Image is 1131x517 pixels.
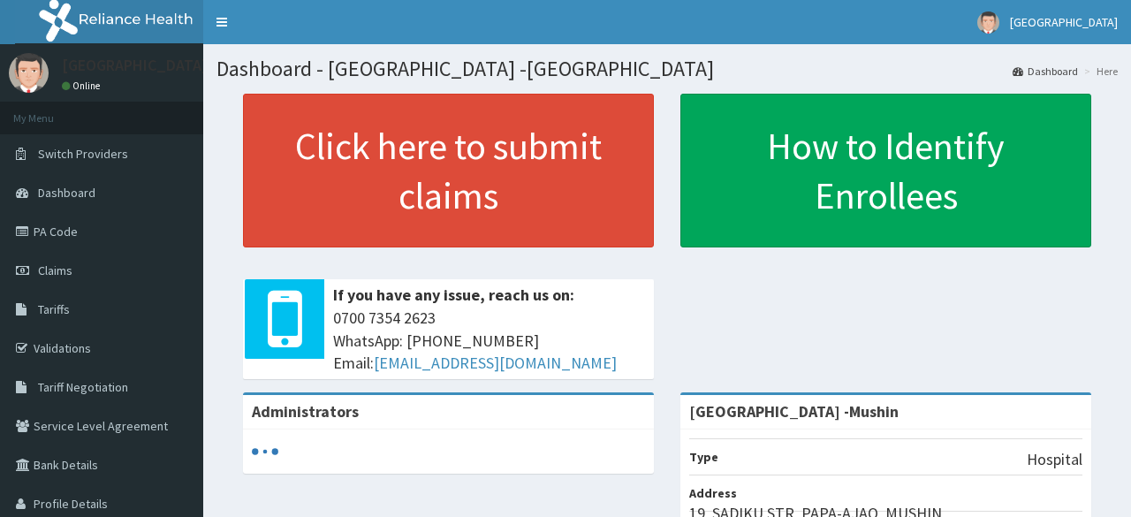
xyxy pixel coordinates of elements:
[252,438,278,465] svg: audio-loading
[374,353,617,373] a: [EMAIL_ADDRESS][DOMAIN_NAME]
[38,185,95,201] span: Dashboard
[689,401,899,422] strong: [GEOGRAPHIC_DATA] -Mushin
[38,301,70,317] span: Tariffs
[689,449,718,465] b: Type
[1013,64,1078,79] a: Dashboard
[62,57,208,73] p: [GEOGRAPHIC_DATA]
[252,401,359,422] b: Administrators
[680,94,1091,247] a: How to Identify Enrollees
[62,80,104,92] a: Online
[243,94,654,247] a: Click here to submit claims
[333,285,574,305] b: If you have any issue, reach us on:
[216,57,1118,80] h1: Dashboard - [GEOGRAPHIC_DATA] -[GEOGRAPHIC_DATA]
[689,485,737,501] b: Address
[38,262,72,278] span: Claims
[333,307,645,375] span: 0700 7354 2623 WhatsApp: [PHONE_NUMBER] Email:
[1027,448,1082,471] p: Hospital
[38,379,128,395] span: Tariff Negotiation
[977,11,999,34] img: User Image
[9,53,49,93] img: User Image
[38,146,128,162] span: Switch Providers
[1010,14,1118,30] span: [GEOGRAPHIC_DATA]
[1080,64,1118,79] li: Here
